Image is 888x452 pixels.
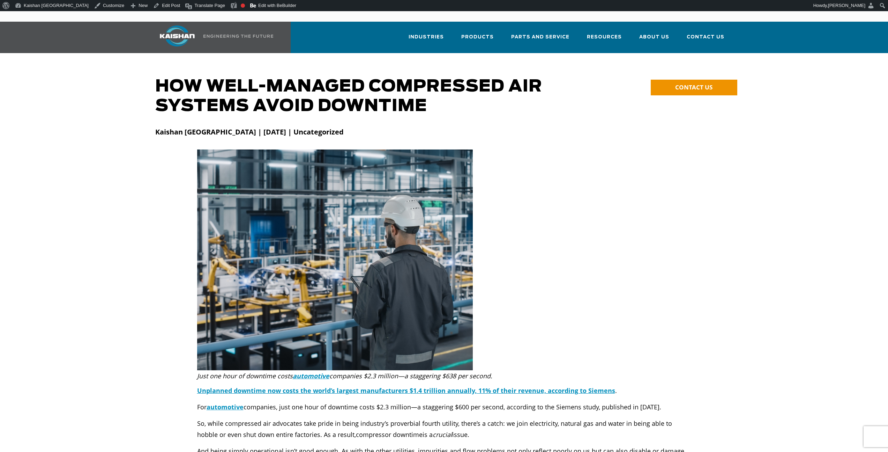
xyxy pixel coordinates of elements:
[828,3,865,8] span: [PERSON_NAME]
[511,33,569,41] span: Parts and Service
[587,28,622,52] a: Resources
[587,33,622,41] span: Resources
[409,33,444,41] span: Industries
[207,403,244,411] a: automotive
[687,33,724,41] span: Contact Us
[356,430,423,439] span: compressor downtime
[203,35,273,38] img: Engineering the future
[241,3,245,8] div: Focus keyphrase not set
[433,430,452,439] i: crucial
[151,22,275,53] a: Kaishan USA
[639,33,669,41] span: About Us
[639,28,669,52] a: About Us
[675,83,712,91] span: CONTACT US
[197,372,293,380] i: Just one hour of downtime costs
[511,28,569,52] a: Parts and Service
[151,25,203,46] img: kaishan logo
[461,28,494,52] a: Products
[197,401,691,413] p: For ompanies, just one hour of downtime costs $2.3 million—a staggering $600 per second, accordin...
[687,28,724,52] a: Contact Us
[207,403,247,411] span: c
[155,77,587,116] h1: How Well-Managed Compressed Air Systems Avoid Downtime
[197,385,691,396] p: .
[409,28,444,52] a: Industries
[197,386,615,395] a: Unplanned downtime now costs the world’s largest manufacturers $1.4 trillion annually, 11% of the...
[293,372,329,380] a: automotive
[329,372,492,380] i: companies $2.3 million—a staggering $638 per second.
[197,418,691,440] p: So, while compressed air advocates take pride in being industry’s proverbial fourth utility, ther...
[651,80,737,95] a: CONTACT US
[197,150,473,370] img: Automotive downtime
[155,127,344,137] strong: Kaishan [GEOGRAPHIC_DATA] | [DATE] | Uncategorized
[461,33,494,41] span: Products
